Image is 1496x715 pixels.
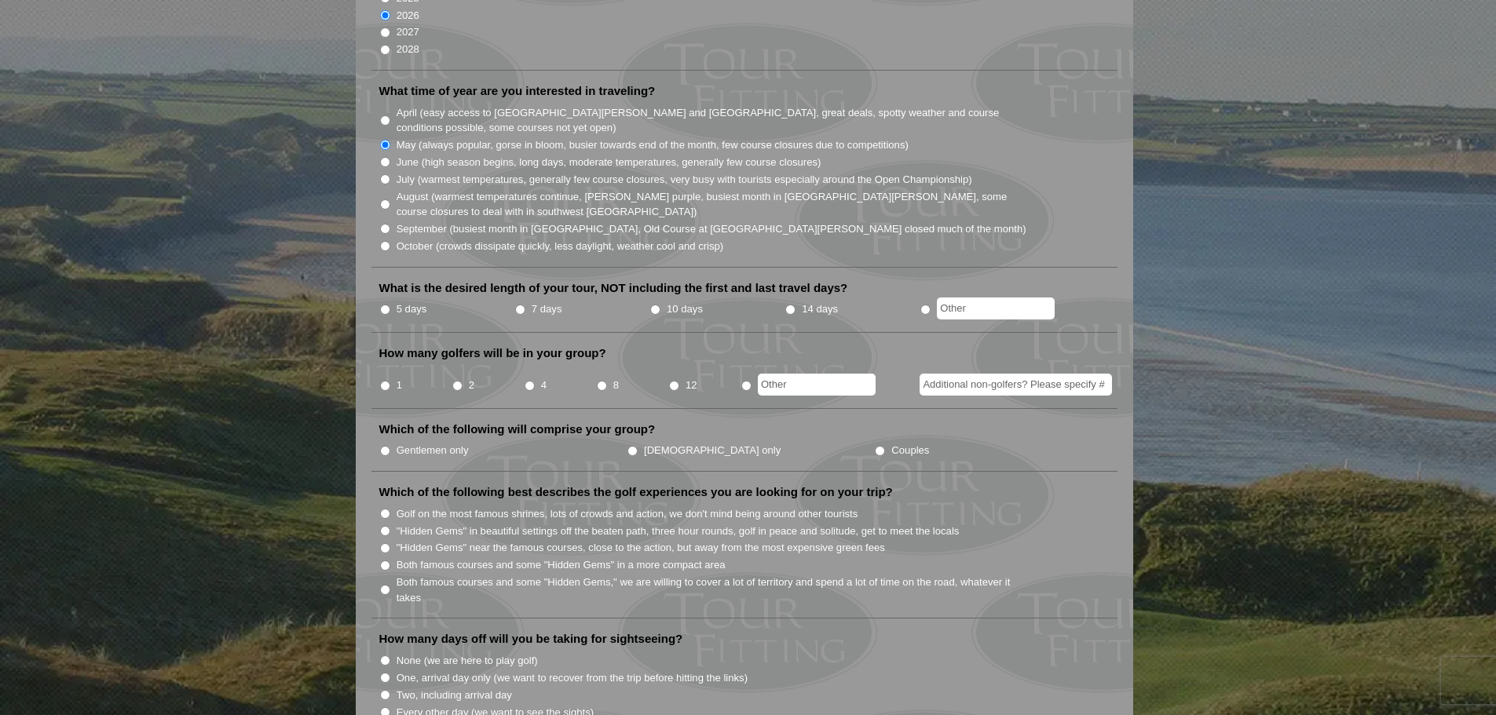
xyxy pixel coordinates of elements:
label: Both famous courses and some "Hidden Gems" in a more compact area [397,557,726,573]
label: April (easy access to [GEOGRAPHIC_DATA][PERSON_NAME] and [GEOGRAPHIC_DATA], great deals, spotty w... [397,105,1028,136]
label: 12 [686,378,697,393]
label: 5 days [397,301,427,317]
label: What time of year are you interested in traveling? [379,83,656,99]
label: 2027 [397,24,419,40]
label: 10 days [667,301,703,317]
label: What is the desired length of your tour, NOT including the first and last travel days? [379,280,848,296]
label: 2 [469,378,474,393]
label: September (busiest month in [GEOGRAPHIC_DATA], Old Course at [GEOGRAPHIC_DATA][PERSON_NAME] close... [397,221,1026,237]
label: 14 days [802,301,838,317]
label: October (crowds dissipate quickly, less daylight, weather cool and crisp) [397,239,724,254]
label: How many days off will you be taking for sightseeing? [379,631,683,647]
label: Which of the following best describes the golf experiences you are looking for on your trip? [379,484,893,500]
label: How many golfers will be in your group? [379,345,606,361]
label: 4 [541,378,547,393]
label: "Hidden Gems" near the famous courses, close to the action, but away from the most expensive gree... [397,540,885,556]
label: Gentlemen only [397,443,469,458]
label: 8 [613,378,619,393]
label: June (high season begins, long days, moderate temperatures, generally few course closures) [397,155,821,170]
label: 2028 [397,42,419,57]
label: "Hidden Gems" in beautiful settings off the beaten path, three hour rounds, golf in peace and sol... [397,523,960,539]
label: July (warmest temperatures, generally few course closures, very busy with tourists especially aro... [397,172,972,188]
label: Both famous courses and some "Hidden Gems," we are willing to cover a lot of territory and spend ... [397,575,1028,605]
label: 2026 [397,8,419,24]
input: Additional non-golfers? Please specify # [920,374,1112,396]
label: 7 days [532,301,562,317]
input: Other [758,374,876,396]
label: May (always popular, gorse in bloom, busier towards end of the month, few course closures due to ... [397,137,909,153]
label: One, arrival day only (we want to recover from the trip before hitting the links) [397,670,748,686]
label: Which of the following will comprise your group? [379,421,656,437]
label: [DEMOGRAPHIC_DATA] only [644,443,781,458]
label: Couples [891,443,929,458]
input: Other [937,297,1055,319]
label: Golf on the most famous shrines, lots of crowds and action, we don't mind being around other tour... [397,506,858,522]
label: August (warmest temperatures continue, [PERSON_NAME] purple, busiest month in [GEOGRAPHIC_DATA][P... [397,189,1028,220]
label: Two, including arrival day [397,688,512,703]
label: 1 [397,378,402,393]
label: None (we are here to play golf) [397,653,538,669]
